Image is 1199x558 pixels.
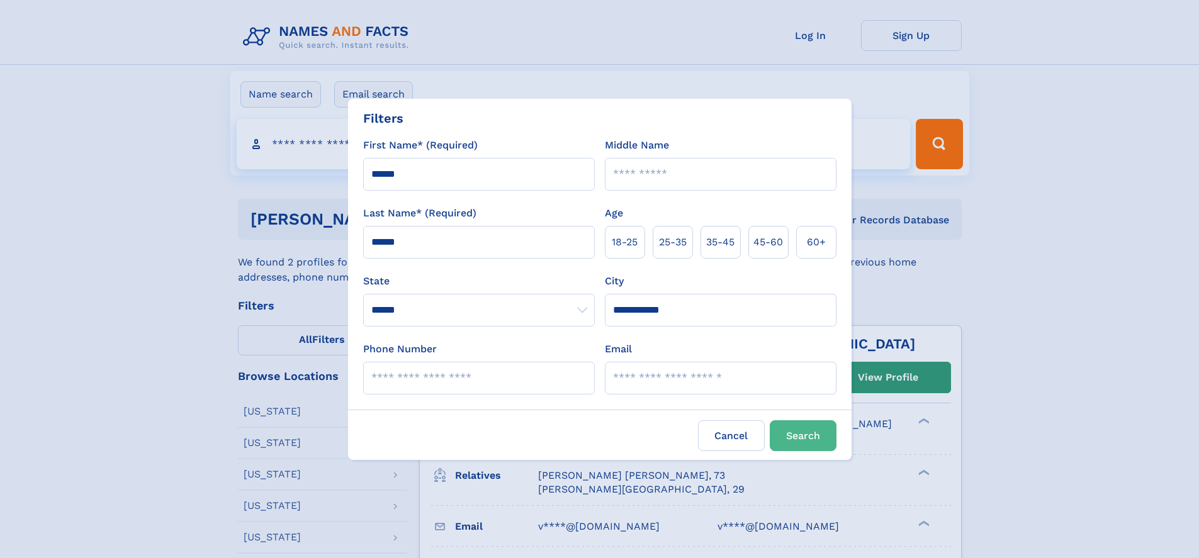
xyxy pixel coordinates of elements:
[807,235,826,250] span: 60+
[698,420,765,451] label: Cancel
[605,206,623,221] label: Age
[753,235,783,250] span: 45‑60
[605,274,624,289] label: City
[659,235,687,250] span: 25‑35
[363,342,437,357] label: Phone Number
[770,420,836,451] button: Search
[363,274,595,289] label: State
[363,109,403,128] div: Filters
[363,206,476,221] label: Last Name* (Required)
[706,235,735,250] span: 35‑45
[363,138,478,153] label: First Name* (Required)
[605,138,669,153] label: Middle Name
[612,235,638,250] span: 18‑25
[605,342,632,357] label: Email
